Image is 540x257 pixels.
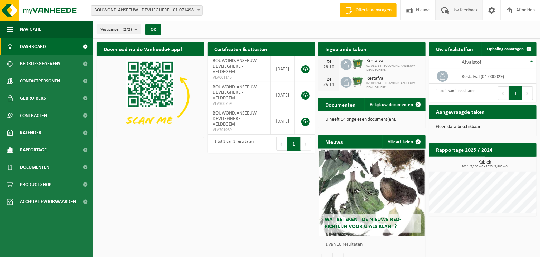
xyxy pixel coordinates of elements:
[322,59,336,65] div: DI
[433,86,475,101] div: 1 tot 1 van 1 resultaten
[20,176,51,193] span: Product Shop
[208,42,274,56] h2: Certificaten & attesten
[20,193,76,210] span: Acceptatievoorwaarden
[97,56,204,136] img: Download de VHEPlus App
[20,38,46,55] span: Dashboard
[366,81,422,90] span: 02-011714 - BOUWOND.ANSEEUW - DEVLIEGHERE
[213,111,259,127] span: BOUWOND.ANSEEUW - DEVLIEGHERE - VELDEGEM
[433,165,537,168] span: 2024: 7,260 m3 - 2025: 3,960 m3
[509,86,522,100] button: 1
[364,98,425,111] a: Bekijk uw documenten
[322,77,336,82] div: DI
[366,76,422,81] span: Restafval
[97,42,189,56] h2: Download nu de Vanheede+ app!
[213,75,265,80] span: VLA001145
[287,137,301,151] button: 1
[276,137,287,151] button: Previous
[211,136,254,151] div: 1 tot 3 van 3 resultaten
[20,72,60,90] span: Contactpersonen
[433,160,537,168] h3: Kubiek
[429,105,492,118] h2: Aangevraagde taken
[213,127,265,133] span: VLA701989
[340,3,397,17] a: Offerte aanvragen
[123,27,132,32] count: (2/2)
[456,69,537,84] td: restafval (04-000029)
[498,86,509,100] button: Previous
[20,55,60,72] span: Bedrijfsgegevens
[487,47,524,51] span: Ophaling aanvragen
[91,6,202,15] span: BOUWOND.ANSEEUW - DEVLIEGHERE - 01-071498
[213,85,259,101] span: BOUWOND.ANSEEUW - DEVLIEGHERE - VELDEGEM
[100,24,132,35] span: Vestigingen
[20,141,47,159] span: Rapportage
[318,135,349,148] h2: Nieuws
[318,42,373,56] h2: Ingeplande taken
[485,156,536,170] a: Bekijk rapportage
[97,24,141,34] button: Vestigingen(2/2)
[352,76,364,87] img: WB-0660-HPE-GN-01
[271,108,295,135] td: [DATE]
[318,98,363,111] h2: Documenten
[462,60,481,65] span: Afvalstof
[522,86,533,100] button: Next
[20,107,47,124] span: Contracten
[20,90,46,107] span: Gebruikers
[325,217,401,229] span: Wat betekent de nieuwe RED-richtlijn voor u als klant?
[325,242,422,247] p: 1 van 10 resultaten
[213,101,265,107] span: VLA900759
[145,24,161,35] button: OK
[429,42,480,56] h2: Uw afvalstoffen
[213,58,259,75] span: BOUWOND.ANSEEUW - DEVLIEGHERE - VELDEGEM
[271,82,295,108] td: [DATE]
[370,102,413,107] span: Bekijk uw documenten
[366,58,422,64] span: Restafval
[271,56,295,82] td: [DATE]
[354,7,393,14] span: Offerte aanvragen
[20,21,41,38] span: Navigatie
[91,5,203,16] span: BOUWOND.ANSEEUW - DEVLIEGHERE - 01-071498
[322,82,336,87] div: 25-11
[382,135,425,149] a: Alle artikelen
[20,124,41,141] span: Kalender
[301,137,311,151] button: Next
[319,150,425,236] a: Wat betekent de nieuwe RED-richtlijn voor u als klant?
[20,159,49,176] span: Documenten
[325,117,419,122] p: U heeft 64 ongelezen document(en).
[322,65,336,70] div: 28-10
[481,42,536,56] a: Ophaling aanvragen
[429,143,499,156] h2: Rapportage 2025 / 2024
[366,64,422,72] span: 02-011714 - BOUWOND.ANSEEUW - DEVLIEGHERE
[436,125,530,129] p: Geen data beschikbaar.
[352,58,364,70] img: WB-0660-HPE-GN-01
